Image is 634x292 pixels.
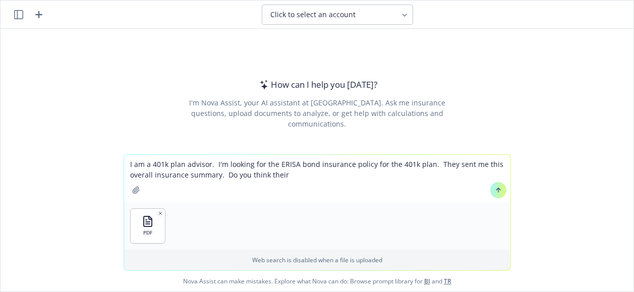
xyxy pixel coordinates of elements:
[5,271,629,291] span: Nova Assist can make mistakes. Explore what Nova can do: Browse prompt library for and
[257,78,377,91] div: How can I help you [DATE]?
[143,229,152,236] span: PDF
[270,10,356,20] span: Click to select an account
[124,155,510,202] textarea: I am a 401k plan advisor. I'm looking for the ERISA bond insurance policy for the 401k plan. They...
[444,277,451,285] a: TR
[262,5,413,25] button: Click to select an account
[175,97,459,129] div: I'm Nova Assist, your AI assistant at [GEOGRAPHIC_DATA]. Ask me insurance questions, upload docum...
[131,209,165,243] button: PDF
[424,277,430,285] a: BI
[130,256,504,264] p: Web search is disabled when a file is uploaded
